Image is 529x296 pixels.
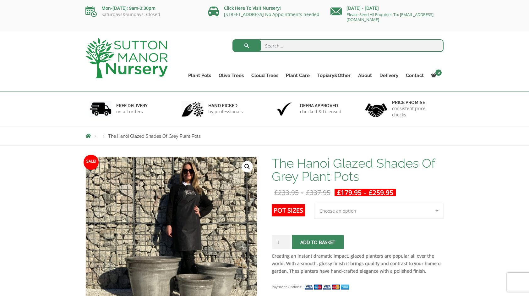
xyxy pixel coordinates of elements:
[346,12,434,22] a: Please Send All Enquiries To: [EMAIL_ADDRESS][DOMAIN_NAME]
[337,188,362,197] bdi: 179.95
[232,39,444,52] input: Search...
[292,235,344,249] button: Add to basket
[300,103,341,109] h6: Defra approved
[304,284,352,290] img: payment supported
[224,5,281,11] a: Click Here To Visit Nursery!
[306,188,330,197] bdi: 337.95
[354,71,376,80] a: About
[402,71,428,80] a: Contact
[392,100,440,105] h6: Price promise
[242,161,253,172] a: View full-screen image gallery
[215,71,248,80] a: Olive Trees
[369,188,373,197] span: £
[224,11,319,17] a: [STREET_ADDRESS] No Appointments needed
[306,188,310,197] span: £
[116,109,148,115] p: on all orders
[184,71,215,80] a: Plant Pots
[300,109,341,115] p: checked & Licensed
[182,101,204,117] img: 2.jpg
[365,99,387,119] img: 4.jpg
[435,70,442,76] span: 0
[85,38,168,78] img: logo
[272,235,291,249] input: Product quantity
[85,4,199,12] p: Mon-[DATE]: 9am-3:30pm
[272,253,442,274] strong: Creating an instant dramatic impact, glazed planters are popular all over the world. With a smoot...
[335,189,396,196] ins: -
[330,4,444,12] p: [DATE] - [DATE]
[337,188,341,197] span: £
[376,71,402,80] a: Delivery
[274,188,278,197] span: £
[274,188,299,197] bdi: 233.95
[84,155,99,170] span: Sale!
[273,101,295,117] img: 3.jpg
[282,71,314,80] a: Plant Care
[208,103,243,109] h6: hand picked
[248,71,282,80] a: Cloud Trees
[369,188,393,197] bdi: 259.95
[272,189,333,196] del: -
[272,157,444,183] h1: The Hanoi Glazed Shades Of Grey Plant Pots
[272,284,302,289] small: Payment Options:
[90,101,112,117] img: 1.jpg
[314,71,354,80] a: Topiary&Other
[85,133,444,138] nav: Breadcrumbs
[116,103,148,109] h6: FREE DELIVERY
[85,12,199,17] p: Saturdays&Sundays: Closed
[392,105,440,118] p: consistent price checks
[428,71,444,80] a: 0
[272,204,305,216] label: Pot Sizes
[108,134,201,139] span: The Hanoi Glazed Shades Of Grey Plant Pots
[208,109,243,115] p: by professionals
